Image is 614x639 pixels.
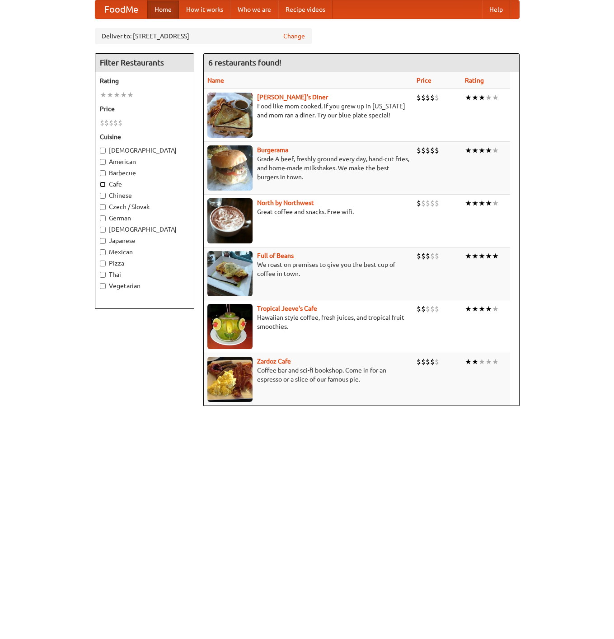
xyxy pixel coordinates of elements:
[100,204,106,210] input: Czech / Slovak
[109,118,113,128] li: $
[421,145,426,155] li: $
[421,357,426,367] li: $
[207,207,409,216] p: Great coffee and snacks. Free wifi.
[465,251,472,261] li: ★
[207,251,253,296] img: beans.jpg
[426,198,430,208] li: $
[417,77,431,84] a: Price
[492,251,499,261] li: ★
[492,304,499,314] li: ★
[426,357,430,367] li: $
[100,214,189,223] label: German
[485,145,492,155] li: ★
[118,118,122,128] li: $
[472,251,478,261] li: ★
[100,182,106,187] input: Cafe
[435,357,439,367] li: $
[485,357,492,367] li: ★
[107,90,113,100] li: ★
[120,90,127,100] li: ★
[113,118,118,128] li: $
[472,198,478,208] li: ★
[426,251,430,261] li: $
[472,93,478,103] li: ★
[435,145,439,155] li: $
[257,252,294,259] a: Full of Beans
[417,145,421,155] li: $
[417,251,421,261] li: $
[426,145,430,155] li: $
[257,93,328,101] b: [PERSON_NAME]'s Diner
[257,305,317,312] a: Tropical Jeeve's Cafe
[207,77,224,84] a: Name
[100,236,189,245] label: Japanese
[430,251,435,261] li: $
[472,357,478,367] li: ★
[100,261,106,266] input: Pizza
[100,146,189,155] label: [DEMOGRAPHIC_DATA]
[127,90,134,100] li: ★
[113,90,120,100] li: ★
[478,304,485,314] li: ★
[100,90,107,100] li: ★
[95,0,147,19] a: FoodMe
[100,193,106,199] input: Chinese
[100,159,106,165] input: American
[492,145,499,155] li: ★
[100,168,189,177] label: Barbecue
[435,93,439,103] li: $
[230,0,278,19] a: Who we are
[417,198,421,208] li: $
[100,247,189,257] label: Mexican
[100,118,104,128] li: $
[100,283,106,289] input: Vegetarian
[100,132,189,141] h5: Cuisine
[207,102,409,120] p: Food like mom cooked, if you grew up in [US_STATE] and mom ran a diner. Try our blue plate special!
[208,58,281,67] ng-pluralize: 6 restaurants found!
[485,93,492,103] li: ★
[100,180,189,189] label: Cafe
[478,145,485,155] li: ★
[421,304,426,314] li: $
[478,93,485,103] li: ★
[100,281,189,290] label: Vegetarian
[207,93,253,138] img: sallys.jpg
[435,198,439,208] li: $
[100,202,189,211] label: Czech / Slovak
[482,0,510,19] a: Help
[430,93,435,103] li: $
[257,146,288,154] a: Burgerama
[95,54,194,72] h4: Filter Restaurants
[435,251,439,261] li: $
[104,118,109,128] li: $
[430,145,435,155] li: $
[100,170,106,176] input: Barbecue
[100,191,189,200] label: Chinese
[465,198,472,208] li: ★
[478,251,485,261] li: ★
[147,0,179,19] a: Home
[465,145,472,155] li: ★
[207,366,409,384] p: Coffee bar and sci-fi bookshop. Come in for an espresso or a slice of our famous pie.
[100,249,106,255] input: Mexican
[465,357,472,367] li: ★
[207,260,409,278] p: We roast on premises to give you the best cup of coffee in town.
[426,93,430,103] li: $
[430,357,435,367] li: $
[207,313,409,331] p: Hawaiian style coffee, fresh juices, and tropical fruit smoothies.
[100,104,189,113] h5: Price
[492,357,499,367] li: ★
[207,154,409,182] p: Grade A beef, freshly ground every day, hand-cut fries, and home-made milkshakes. We make the bes...
[465,304,472,314] li: ★
[465,77,484,84] a: Rating
[100,227,106,233] input: [DEMOGRAPHIC_DATA]
[478,357,485,367] li: ★
[207,145,253,191] img: burgerama.jpg
[257,199,314,206] a: North by Northwest
[430,198,435,208] li: $
[100,259,189,268] label: Pizza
